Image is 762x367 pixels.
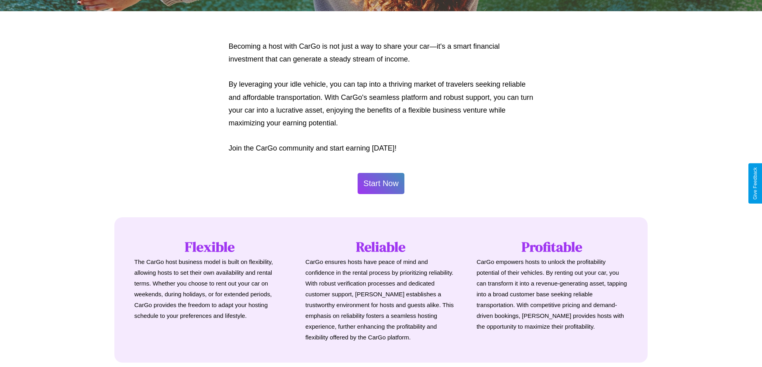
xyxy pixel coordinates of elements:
h1: Reliable [306,237,457,256]
p: The CarGo host business model is built on flexibility, allowing hosts to set their own availabili... [134,256,286,321]
h1: Profitable [476,237,628,256]
div: Give Feedback [752,167,758,200]
button: Start Now [358,173,405,194]
p: By leveraging your idle vehicle, you can tap into a thriving market of travelers seeking reliable... [229,78,534,130]
p: CarGo ensures hosts have peace of mind and confidence in the rental process by prioritizing relia... [306,256,457,343]
p: CarGo empowers hosts to unlock the profitability potential of their vehicles. By renting out your... [476,256,628,332]
p: Join the CarGo community and start earning [DATE]! [229,142,534,155]
h1: Flexible [134,237,286,256]
p: Becoming a host with CarGo is not just a way to share your car—it's a smart financial investment ... [229,40,534,66]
